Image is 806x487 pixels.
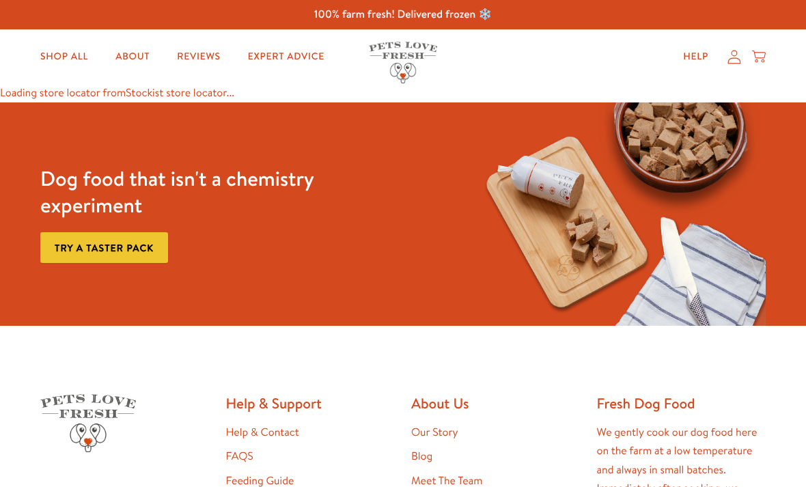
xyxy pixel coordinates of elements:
h2: About Us [411,394,581,413]
a: About [105,43,161,70]
a: Expert Advice [237,43,335,70]
img: Pets Love Fresh [369,42,437,83]
a: Reviews [166,43,231,70]
a: Our Story [411,425,458,440]
a: Shop All [29,43,99,70]
h2: Help & Support [226,394,395,413]
a: Help & Contact [226,425,299,440]
h3: Dog food that isn't a chemistry experiment [40,165,336,219]
a: Stockist store locator [126,85,227,100]
a: Blog [411,449,432,464]
a: Try a taster pack [40,232,168,263]
img: Pets Love Fresh [40,394,136,452]
h2: Fresh Dog Food [597,394,766,413]
img: Fussy [470,102,766,326]
a: FAQS [226,449,253,464]
a: Help [672,43,719,70]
